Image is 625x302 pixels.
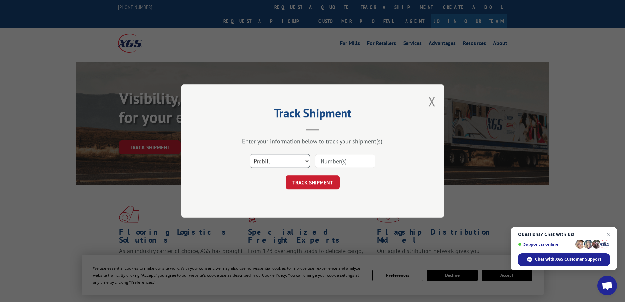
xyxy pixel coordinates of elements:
[518,253,610,266] div: Chat with XGS Customer Support
[604,230,612,238] span: Close chat
[428,93,436,110] button: Close modal
[214,137,411,145] div: Enter your information below to track your shipment(s).
[535,256,601,262] span: Chat with XGS Customer Support
[518,242,573,247] span: Support is online
[597,276,617,295] div: Open chat
[315,154,375,168] input: Number(s)
[214,108,411,121] h2: Track Shipment
[518,232,610,237] span: Questions? Chat with us!
[286,175,340,189] button: TRACK SHIPMENT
